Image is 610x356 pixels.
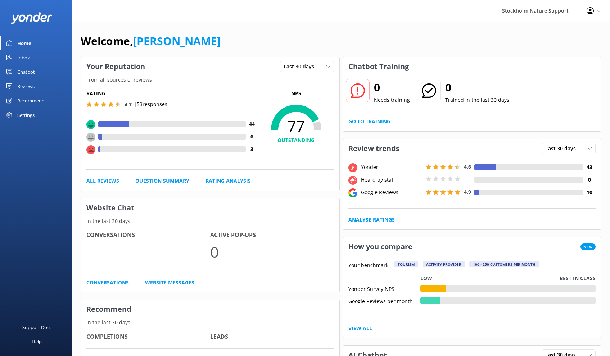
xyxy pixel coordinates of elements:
[86,177,119,185] a: All Reviews
[32,334,42,349] div: Help
[86,231,210,240] h4: Conversations
[583,188,596,196] h4: 10
[469,261,539,267] div: 100 - 250 customers per month
[81,57,150,76] h3: Your Reputation
[258,90,334,97] p: NPS
[125,101,132,108] span: 4.7
[86,279,129,287] a: Conversations
[133,33,221,48] a: [PERSON_NAME]
[583,163,596,171] h4: 43
[560,274,596,282] p: Best in class
[348,297,420,304] div: Google Reviews per month
[246,145,258,153] h4: 3
[17,108,35,122] div: Settings
[205,177,251,185] a: Rating Analysis
[81,319,339,327] p: In the last 30 days
[17,50,30,65] div: Inbox
[420,274,432,282] p: Low
[17,93,45,108] div: Recommend
[210,240,334,264] p: 0
[394,261,418,267] div: Tourism
[348,118,390,125] a: Go to Training
[445,79,509,96] h2: 0
[359,163,424,171] div: Yonder
[81,300,339,319] h3: Recommend
[86,90,258,97] h5: Rating
[343,57,414,76] h3: Chatbot Training
[246,120,258,128] h4: 44
[348,285,420,292] div: Yonder Survey NPS
[258,117,334,135] span: 77
[545,145,580,152] span: Last 30 days
[210,231,334,240] h4: Active Pop-ups
[81,76,339,84] p: From all sources of reviews
[580,243,596,250] span: New
[22,320,51,334] div: Support Docs
[258,136,334,144] h4: OUTSTANDING
[464,163,471,170] span: 4.6
[359,188,424,196] div: Google Reviews
[445,96,509,104] p: Trained in the last 30 days
[17,36,31,50] div: Home
[374,96,410,104] p: Needs training
[583,176,596,184] h4: 0
[348,324,372,332] a: View All
[374,79,410,96] h2: 0
[343,237,418,256] h3: How you compare
[343,139,405,158] h3: Review trends
[210,332,334,342] h4: Leads
[246,133,258,141] h4: 6
[135,177,189,185] a: Question Summary
[17,79,35,93] div: Reviews
[134,100,167,108] p: | 53 responses
[284,63,318,70] span: Last 30 days
[11,12,52,24] img: yonder-white-logo.png
[86,332,210,342] h4: Completions
[145,279,194,287] a: Website Messages
[81,32,221,50] h1: Welcome,
[81,217,339,225] p: In the last 30 days
[359,176,424,184] div: Heard by staff
[464,188,471,195] span: 4.9
[17,65,35,79] div: Chatbot
[81,198,339,217] h3: Website Chat
[348,261,390,270] p: Your benchmark:
[423,261,465,267] div: Activity Provider
[348,216,395,224] a: Analyse Ratings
